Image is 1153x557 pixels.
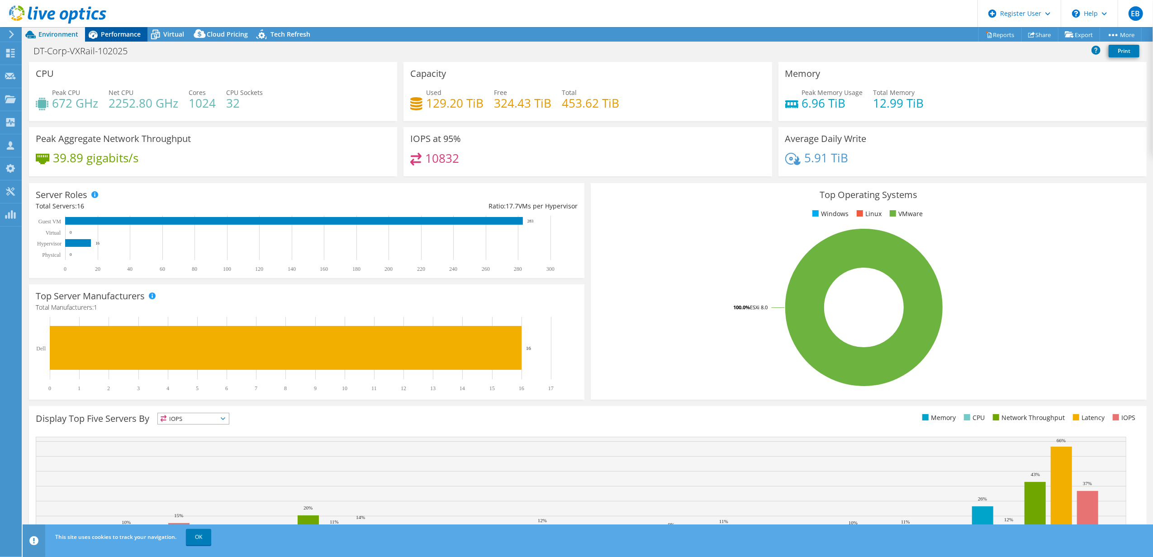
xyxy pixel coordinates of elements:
[1058,28,1100,42] a: Export
[1021,28,1058,42] a: Share
[425,153,459,163] h4: 10832
[29,46,142,56] h1: DT-Corp-VXRail-102025
[401,385,406,392] text: 12
[36,291,145,301] h3: Top Server Manufacturers
[887,209,923,219] li: VMware
[750,304,768,311] tspan: ESXi 8.0
[519,385,524,392] text: 16
[733,304,750,311] tspan: 100.0%
[36,302,578,312] h4: Total Manufacturers:
[417,266,425,272] text: 220
[371,385,377,392] text: 11
[36,190,87,200] h3: Server Roles
[186,529,211,545] a: OK
[38,218,61,225] text: Guest VM
[189,98,216,108] h4: 1024
[356,515,365,520] text: 14%
[95,241,100,245] text: 16
[1083,481,1092,486] text: 37%
[95,266,100,272] text: 20
[64,266,66,272] text: 0
[873,98,924,108] h4: 12.99 TiB
[562,98,619,108] h4: 453.62 TiB
[548,385,554,392] text: 17
[514,266,522,272] text: 280
[158,413,229,424] span: IOPS
[223,266,231,272] text: 100
[802,98,863,108] h4: 6.96 TiB
[546,266,555,272] text: 300
[38,30,78,38] span: Environment
[1057,438,1066,443] text: 66%
[307,201,578,211] div: Ratio: VMs per Hypervisor
[107,385,110,392] text: 2
[122,519,131,525] text: 10%
[53,153,138,163] h4: 39.89 gigabits/s
[426,98,484,108] h4: 129.20 TiB
[207,30,248,38] span: Cloud Pricing
[48,385,51,392] text: 0
[342,385,347,392] text: 10
[804,153,848,163] h4: 5.91 TiB
[785,69,821,79] h3: Memory
[1071,413,1105,423] li: Latency
[255,266,263,272] text: 120
[225,385,228,392] text: 6
[52,98,98,108] h4: 672 GHz
[330,519,339,524] text: 11%
[160,266,165,272] text: 60
[920,413,956,423] li: Memory
[1031,472,1040,477] text: 43%
[109,88,133,97] span: Net CPU
[494,88,507,97] span: Free
[854,209,882,219] li: Linux
[410,134,461,144] h3: IOPS at 95%
[166,385,169,392] text: 4
[196,385,199,392] text: 5
[284,385,287,392] text: 8
[36,345,46,352] text: Dell
[1109,45,1139,57] a: Print
[101,30,141,38] span: Performance
[668,522,675,527] text: 9%
[46,230,61,236] text: Virtual
[352,266,361,272] text: 180
[449,266,457,272] text: 240
[109,98,178,108] h4: 2252.80 GHz
[1072,9,1080,18] svg: \n
[52,88,80,97] span: Peak CPU
[538,518,547,523] text: 12%
[810,209,849,219] li: Windows
[460,385,465,392] text: 14
[270,30,310,38] span: Tech Refresh
[991,413,1065,423] li: Network Throughput
[873,88,915,97] span: Total Memory
[226,98,263,108] h4: 32
[189,88,206,97] span: Cores
[1129,6,1143,21] span: EB
[901,519,910,524] text: 11%
[384,266,393,272] text: 200
[978,28,1022,42] a: Reports
[78,385,81,392] text: 1
[506,202,518,210] span: 17.7
[314,385,317,392] text: 9
[137,385,140,392] text: 3
[1100,28,1142,42] a: More
[70,252,72,257] text: 0
[37,241,62,247] text: Hypervisor
[163,30,184,38] span: Virtual
[192,266,197,272] text: 80
[802,88,863,97] span: Peak Memory Usage
[36,134,191,144] h3: Peak Aggregate Network Throughput
[70,230,72,235] text: 0
[562,88,577,97] span: Total
[978,496,987,501] text: 26%
[226,88,263,97] span: CPU Sockets
[127,266,133,272] text: 40
[42,252,61,258] text: Physical
[36,201,307,211] div: Total Servers:
[1004,517,1013,522] text: 12%
[482,266,490,272] text: 260
[785,134,867,144] h3: Average Daily Write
